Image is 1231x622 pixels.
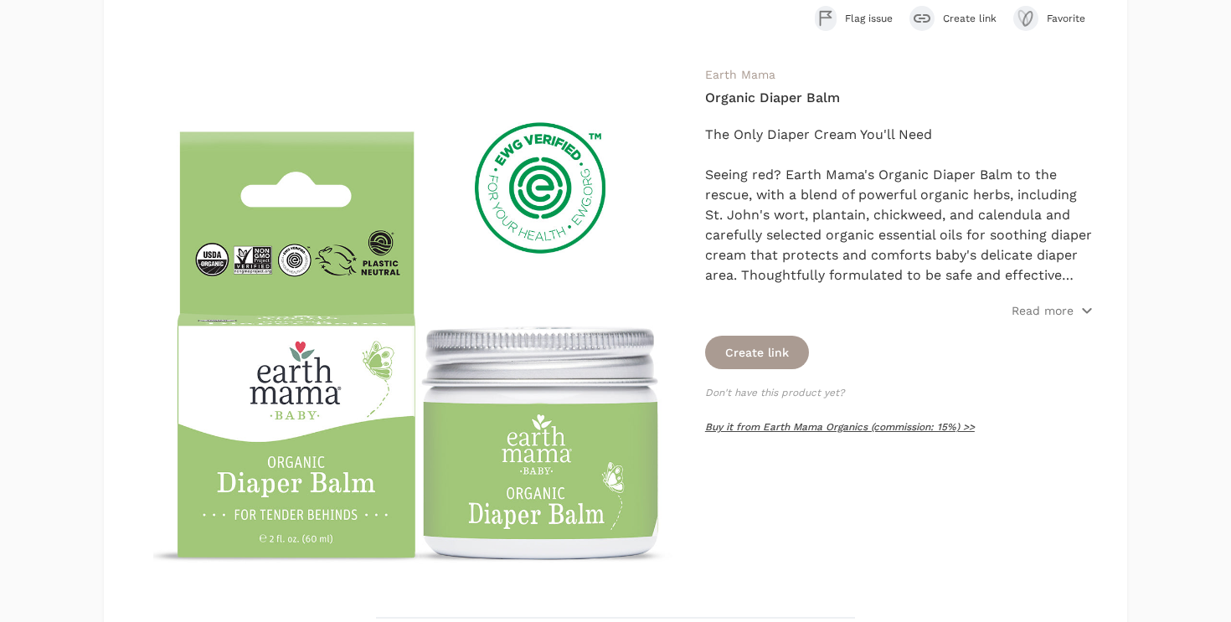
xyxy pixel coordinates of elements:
[1047,12,1094,25] span: Favorite
[815,6,893,31] button: Flag issue
[1012,302,1074,319] p: Read more
[1013,6,1094,31] button: Favorite
[705,336,809,369] button: Create link
[943,12,997,25] span: Create link
[705,145,1094,285] div: Seeing red? Earth Mama's Organic Diaper Balm to the rescue, with a blend of powerful organic herb...
[845,12,893,25] span: Flag issue
[705,88,1094,108] h4: Organic Diaper Balm
[705,386,1094,399] p: Don't have this product yet?
[1012,302,1094,319] button: Read more
[705,125,1094,145] div: The Only Diaper Cream You'll Need
[705,421,975,433] a: Buy it from Earth Mama Organics (commission: 15%) >>
[153,64,672,583] img: Organic Diaper Balm
[909,6,997,31] button: Create link
[705,68,775,81] a: Earth Mama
